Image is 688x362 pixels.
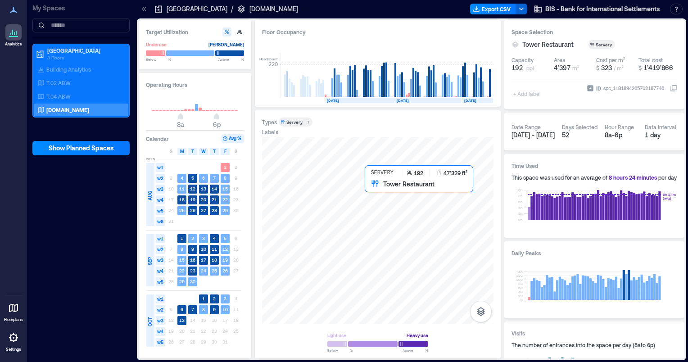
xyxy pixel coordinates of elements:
span: W [201,148,206,155]
span: BIS - Bank for International Settlements [545,5,660,14]
div: Area [554,56,566,63]
p: / [231,5,233,14]
text: 6 [202,175,205,181]
text: 15 [222,186,228,191]
div: Cost per m² [596,56,625,63]
div: Capacity [511,56,534,63]
div: Light use [327,331,346,340]
text: 9 [191,246,194,252]
span: w4 [156,195,165,204]
span: w3 [156,185,165,194]
text: 16 [190,257,195,262]
span: M [180,148,184,155]
a: Settings [3,327,24,355]
text: 27 [201,208,206,213]
span: $ [596,65,599,71]
text: 1 [202,296,205,301]
text: 20 [201,197,206,202]
span: w4 [156,267,165,276]
span: S [235,148,237,155]
tspan: 0 [521,298,523,302]
text: 8 [224,175,226,181]
tspan: 8h [518,194,523,198]
text: [DATE] [397,98,409,103]
span: w4 [156,327,165,336]
text: [DATE] [464,98,476,103]
div: Servery [596,41,613,48]
text: 4 [213,235,216,241]
button: Export CSV [470,4,516,14]
h3: Space Selection [511,27,677,36]
div: [PERSON_NAME] [208,40,244,49]
span: S [170,148,172,155]
text: 14 [212,186,217,191]
text: 13 [179,317,185,323]
text: 30 [190,279,195,284]
p: [GEOGRAPHIC_DATA] [167,5,227,14]
div: Heavy use [407,331,428,340]
span: AUG [146,191,154,200]
div: Total cost [638,56,663,63]
button: Show Planned Spaces [32,141,130,155]
span: w5 [156,277,165,286]
p: 3 Floors [47,54,123,61]
text: 11 [212,246,217,252]
p: [GEOGRAPHIC_DATA] [47,47,123,54]
span: 6p [213,121,221,128]
span: w6 [156,217,165,226]
span: 1’419’866 [643,64,673,72]
span: OCT [146,317,154,326]
text: 29 [222,208,228,213]
text: [DATE] [327,98,339,103]
text: 3 [224,296,226,301]
p: [DOMAIN_NAME] [46,106,89,113]
a: Analytics [2,22,25,50]
button: IDspc_1181894265702187746 [670,85,677,92]
tspan: 6h [518,199,523,204]
button: 192 ppl [511,63,550,72]
text: 18 [179,197,185,202]
text: 12 [190,186,195,191]
div: Hour Range [605,123,634,131]
span: SEP [146,257,154,265]
button: Tower Restaurant [522,40,584,49]
tspan: 20 [518,294,523,298]
text: 11 [179,186,185,191]
text: 2 [191,235,194,241]
text: 26 [222,268,228,273]
text: 8 [202,307,205,312]
a: Floorplans [1,297,26,325]
span: 8a [177,121,184,128]
text: 18 [212,257,217,262]
div: The number of entrances into the space per day ( 8a to 6p ) [511,341,677,348]
text: 17 [201,257,206,262]
h3: Daily Peaks [511,249,677,258]
div: Days Selected [562,123,597,131]
span: + Add label [511,87,544,100]
text: 1 [181,235,183,241]
div: Data Interval [645,123,676,131]
text: 10 [201,246,206,252]
text: 23 [190,268,195,273]
tspan: 2h [518,211,523,216]
text: 6 [181,307,183,312]
div: 8a - 6p [605,131,638,140]
text: 25 [212,268,217,273]
span: Below % [146,57,171,62]
tspan: 60 [518,285,523,290]
tspan: 40 [518,290,523,294]
text: 2 [213,296,216,301]
span: F [224,148,226,155]
text: 25 [179,208,185,213]
text: 19 [190,197,195,202]
div: Underuse [146,40,167,49]
span: w5 [156,338,165,347]
span: Show Planned Spaces [49,144,114,153]
div: Floor Occupancy [262,27,493,36]
text: 22 [179,268,185,273]
span: w2 [156,245,165,254]
h3: Target Utilization [146,27,244,36]
span: w5 [156,206,165,215]
text: 26 [190,208,195,213]
text: 7 [213,175,216,181]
